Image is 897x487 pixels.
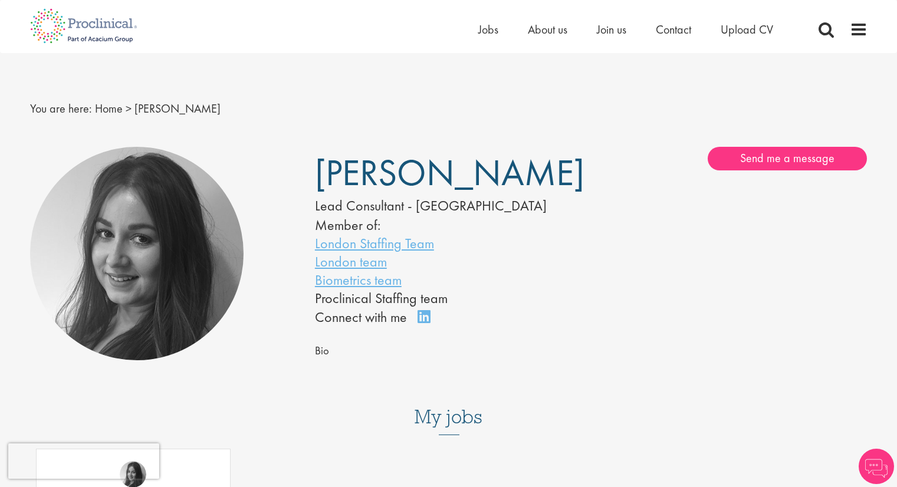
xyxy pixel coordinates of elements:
[315,216,380,234] label: Member of:
[315,234,434,252] a: London Staffing Team
[721,22,773,37] a: Upload CV
[478,22,498,37] a: Jobs
[315,149,584,196] span: [PERSON_NAME]
[30,101,92,116] span: You are here:
[30,407,868,427] h3: My jobs
[126,101,132,116] span: >
[315,252,387,271] a: London team
[95,101,123,116] a: breadcrumb link
[315,289,556,307] li: Proclinical Staffing team
[30,147,244,361] img: Heidi Hennigan
[315,271,402,289] a: Biometrics team
[134,101,221,116] span: [PERSON_NAME]
[528,22,567,37] a: About us
[597,22,626,37] a: Join us
[656,22,691,37] a: Contact
[859,449,894,484] img: Chatbot
[708,147,867,170] a: Send me a message
[315,344,329,358] span: Bio
[8,443,159,479] iframe: reCAPTCHA
[315,196,556,216] div: Lead Consultant - [GEOGRAPHIC_DATA]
